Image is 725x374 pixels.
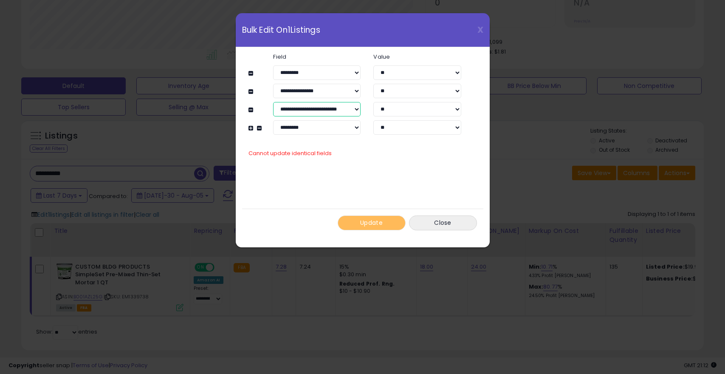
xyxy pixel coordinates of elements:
label: Field [267,54,367,59]
span: Bulk Edit On 1 Listings [242,26,320,34]
button: Close [409,215,477,230]
span: X [477,24,483,36]
span: Cannot update identical fields [248,149,332,157]
span: Update [360,218,383,227]
label: Value [367,54,467,59]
